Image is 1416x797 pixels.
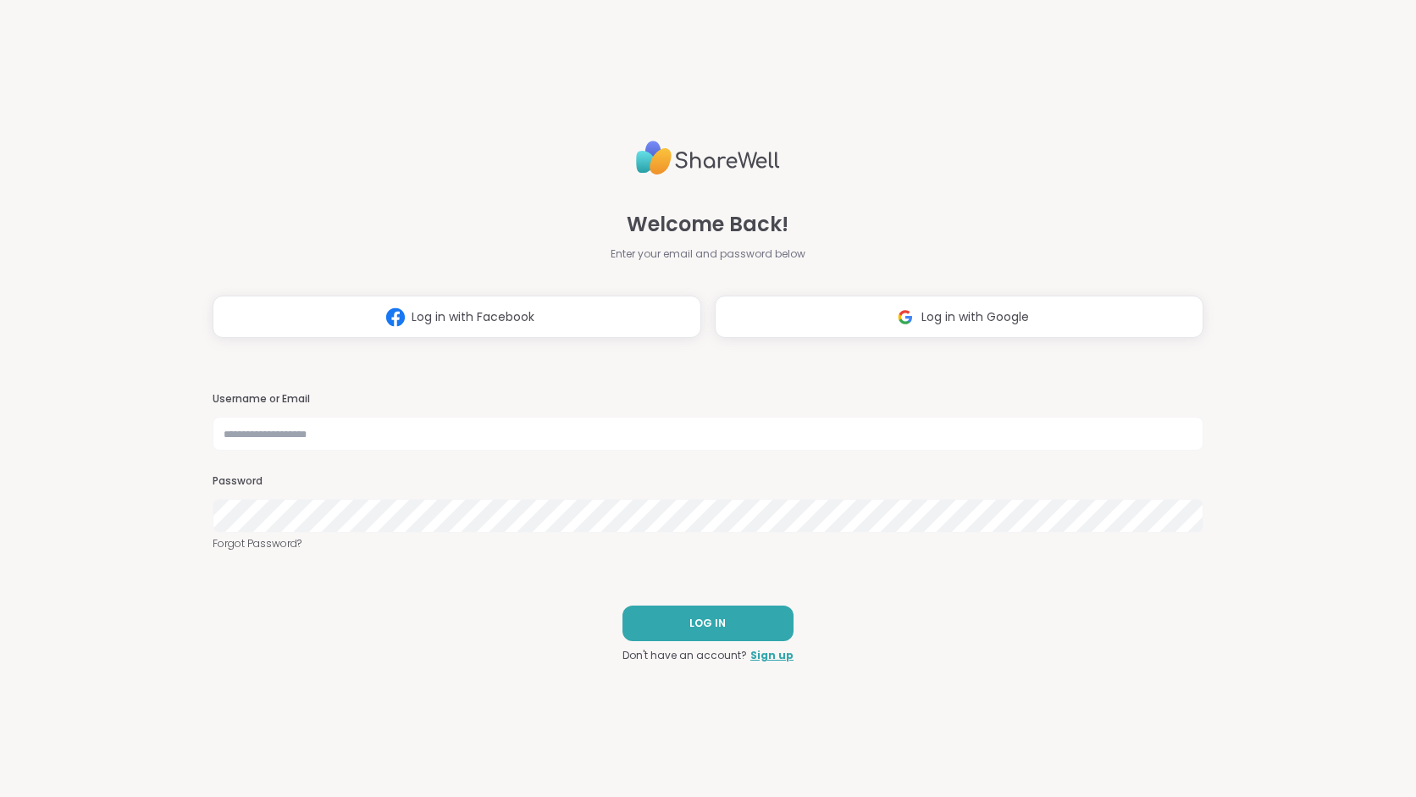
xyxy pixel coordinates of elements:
[636,134,780,182] img: ShareWell Logo
[611,246,805,262] span: Enter your email and password below
[379,302,412,333] img: ShareWell Logomark
[627,209,788,240] span: Welcome Back!
[715,296,1203,338] button: Log in with Google
[213,392,1203,407] h3: Username or Email
[412,308,534,326] span: Log in with Facebook
[689,616,726,631] span: LOG IN
[750,648,794,663] a: Sign up
[213,296,701,338] button: Log in with Facebook
[622,648,747,663] span: Don't have an account?
[921,308,1029,326] span: Log in with Google
[622,606,794,641] button: LOG IN
[213,536,1203,551] a: Forgot Password?
[213,474,1203,489] h3: Password
[889,302,921,333] img: ShareWell Logomark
